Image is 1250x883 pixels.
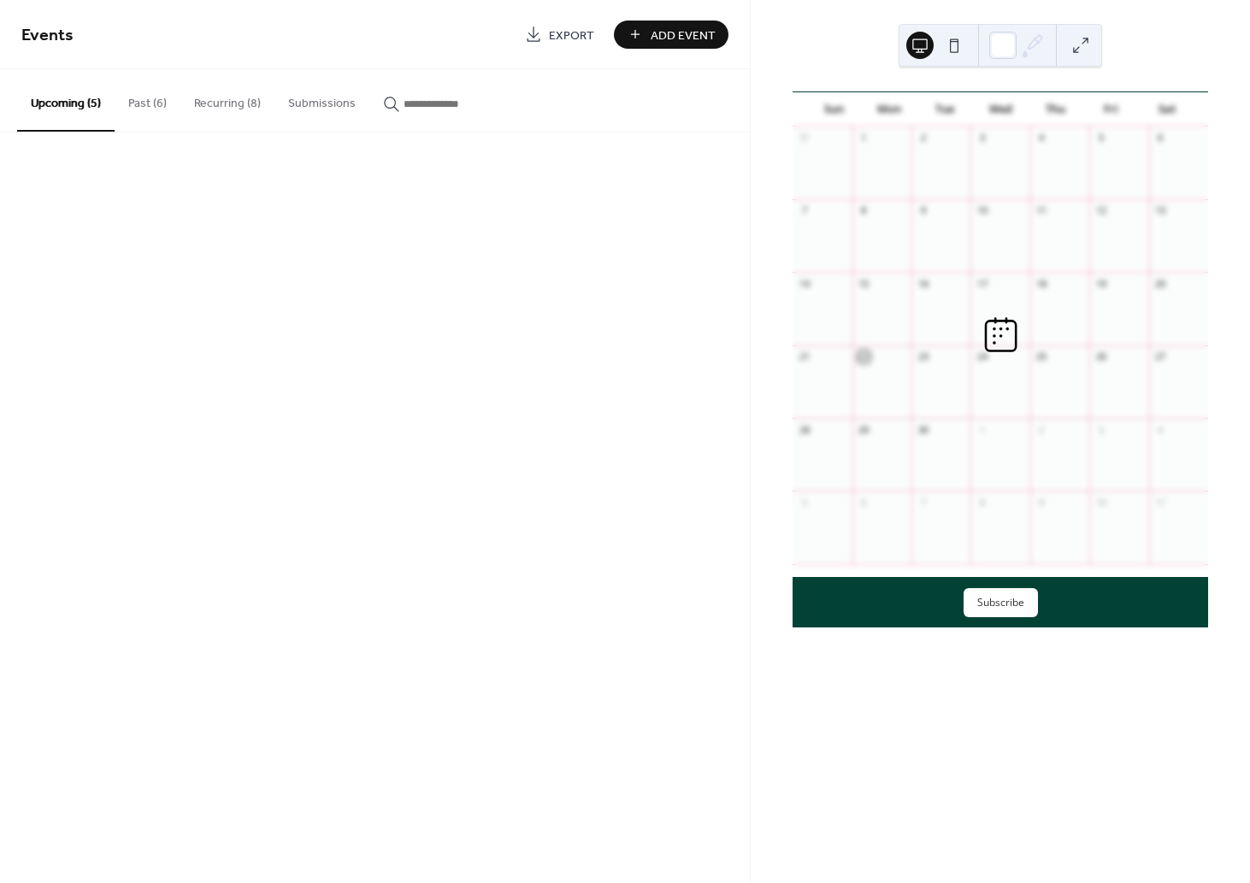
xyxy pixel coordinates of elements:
[976,496,988,509] div: 8
[115,69,180,130] button: Past (6)
[549,26,594,44] span: Export
[798,350,811,363] div: 21
[180,69,274,130] button: Recurring (8)
[1035,496,1048,509] div: 9
[798,204,811,217] div: 7
[798,496,811,509] div: 5
[1154,132,1167,144] div: 6
[973,92,1029,127] div: Wed
[858,277,870,290] div: 15
[858,350,870,363] div: 22
[976,277,988,290] div: 17
[17,69,115,132] button: Upcoming (5)
[862,92,917,127] div: Mon
[1094,350,1107,363] div: 26
[917,496,929,509] div: 7
[1035,350,1048,363] div: 25
[1035,132,1048,144] div: 4
[917,132,929,144] div: 2
[858,132,870,144] div: 1
[1154,423,1167,436] div: 4
[1035,204,1048,217] div: 11
[1154,350,1167,363] div: 27
[1083,92,1139,127] div: Fri
[917,204,929,217] div: 9
[1035,277,1048,290] div: 18
[917,92,973,127] div: Tue
[806,92,862,127] div: Sun
[976,132,988,144] div: 3
[798,277,811,290] div: 14
[1094,496,1107,509] div: 10
[858,423,870,436] div: 29
[614,21,728,49] button: Add Event
[274,69,369,130] button: Submissions
[1139,92,1194,127] div: Sat
[917,350,929,363] div: 23
[917,423,929,436] div: 30
[798,132,811,144] div: 31
[651,26,716,44] span: Add Event
[976,350,988,363] div: 24
[798,423,811,436] div: 28
[1154,277,1167,290] div: 20
[1035,423,1048,436] div: 2
[1094,423,1107,436] div: 3
[964,588,1038,617] button: Subscribe
[1154,496,1167,509] div: 11
[917,277,929,290] div: 16
[1154,204,1167,217] div: 13
[1094,277,1107,290] div: 19
[1029,92,1084,127] div: Thu
[858,496,870,509] div: 6
[976,423,988,436] div: 1
[512,21,607,49] a: Export
[1094,132,1107,144] div: 5
[858,204,870,217] div: 8
[1094,204,1107,217] div: 12
[21,19,74,52] span: Events
[976,204,988,217] div: 10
